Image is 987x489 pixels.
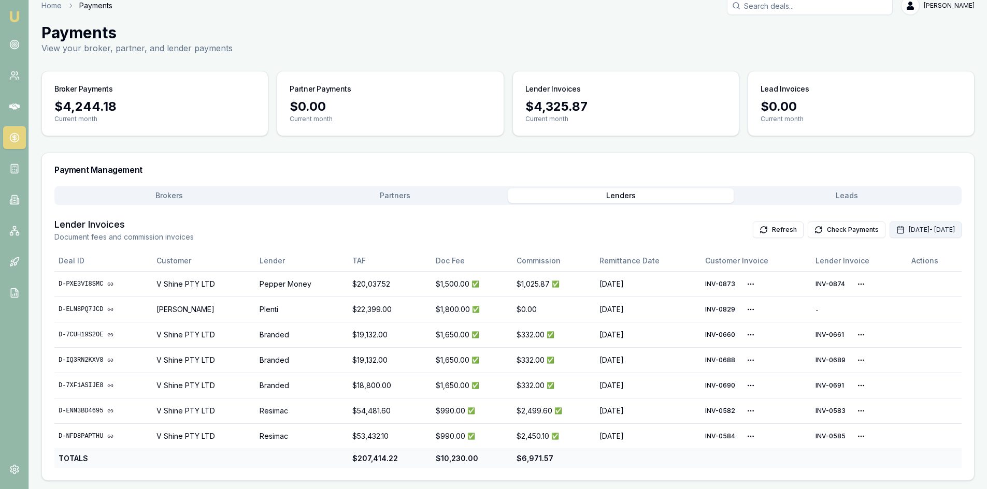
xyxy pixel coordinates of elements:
[436,330,508,340] div: $1,650.00
[54,250,152,271] th: Deal ID
[152,322,255,347] td: V Shine PTY LTD
[290,98,491,115] div: $0.00
[352,355,427,365] div: $19,132.00
[436,406,508,416] div: $990.00
[517,304,592,315] div: $0.00
[816,432,849,440] span: DB ID: cmfa9fj7j000d6bmuf08q4c0y Xero ID: 6adef7b3-b6e2-4427-8f73-fb1731eb7654
[41,42,233,54] p: View your broker, partner, and lender payments
[508,188,734,203] button: Lenders
[59,305,148,314] a: D-ELN8PQ7JCD
[152,423,255,449] td: V Shine PTY LTD
[348,250,432,271] th: TAF
[517,330,592,340] div: $332.00
[41,1,62,11] a: Home
[290,115,491,123] p: Current month
[436,355,508,365] div: $1,650.00
[59,331,148,339] a: D-7CUH19S2OE
[517,279,592,289] div: $1,025.87
[352,406,427,416] div: $54,481.60
[753,221,804,238] button: Refresh
[352,431,427,441] div: $53,432.10
[436,279,508,289] div: $1,500.00
[808,221,885,238] button: Check Payments
[472,305,480,314] span: Payment Received
[471,331,479,339] span: Payment Received
[471,356,479,364] span: Payment Received
[467,432,475,440] span: Payment Received
[255,297,348,322] td: Plenti
[517,380,592,391] div: $332.00
[352,279,427,289] div: $20,037.52
[705,356,738,364] span: DB ID: cmfnd1x7000al5us6m2pydc99 Xero ID: 087f0b00-ea32-43f9-a118-3dcc2c54d417
[761,84,809,94] h3: Lead Invoices
[595,398,701,423] td: [DATE]
[59,356,148,364] a: D-IQ3RN2KXV8
[436,304,508,315] div: $1,800.00
[525,115,726,123] p: Current month
[152,250,255,271] th: Customer
[54,232,194,242] p: Document fees and commission invoices
[816,356,849,364] span: DB ID: cmfnd1yll00ap5us68qzm5l3n Xero ID: a5dc8927-35bc-489f-af79-8aea50991509
[705,407,738,415] span: DB ID: cmfa9dltf00016bmuow0my793 Xero ID: 4ea597b7-d309-4550-8f8c-054f8d7231cf
[436,431,508,441] div: $990.00
[547,356,554,364] span: Payment Received
[734,188,960,203] button: Leads
[282,188,508,203] button: Partners
[551,432,559,440] span: Payment Received
[705,331,738,339] span: DB ID: cmfkf3b9w006puy6nitbtccg6 Xero ID: da0c945f-86b7-4aa2-b61e-6b70b00e030b
[816,306,819,314] span: -
[255,271,348,297] td: Pepper Money
[59,432,148,440] a: D-NFD8PAPTHU
[152,398,255,423] td: V Shine PTY LTD
[705,280,738,288] span: DB ID: cmgiwvpfe001i2edgwhl0ylxl Xero ID: 2ea9612d-0761-4001-abd2-e2eddc82796f
[705,381,738,390] span: DB ID: cmfnd3vhd00b25us614d7iis5 Xero ID: 4cf0ad97-ab5c-4f37-b878-6ffe0d7964ec
[816,381,849,390] span: DB ID: cmfnd3wx400b65us63bmq430a Xero ID: 28b3a3a2-4c1f-4572-839e-6630adeb806a
[547,331,554,339] span: Payment Received
[152,347,255,373] td: V Shine PTY LTD
[152,373,255,398] td: V Shine PTY LTD
[816,280,849,288] span: DB ID: cmgiwvrck001m2edgffkcy7h0 Xero ID: c215c3d5-6928-4294-b8ee-dfa146197230
[761,115,962,123] p: Current month
[255,347,348,373] td: Branded
[705,305,738,314] span: DB ID: cmge8q5z40001b87a2a5ijx7r Xero ID: b1e5a294-f0a7-48a7-b043-919f0ed90e06
[436,380,508,391] div: $1,650.00
[255,373,348,398] td: Branded
[255,423,348,449] td: Resimac
[595,250,701,271] th: Remittance Date
[352,330,427,340] div: $19,132.00
[595,322,701,347] td: [DATE]
[761,98,962,115] div: $0.00
[54,84,113,94] h3: Broker Payments
[517,431,592,441] div: $2,450.10
[517,355,592,365] div: $332.00
[59,453,148,464] div: TOTALS
[924,2,975,10] span: [PERSON_NAME]
[56,188,282,203] button: Brokers
[907,250,962,271] th: Actions
[890,221,962,238] button: [DATE]- [DATE]
[512,250,596,271] th: Commission
[525,98,726,115] div: $4,325.87
[432,250,512,271] th: Doc Fee
[705,432,738,440] span: DB ID: cmfa9fhar00096bmur8zxj27w Xero ID: 50d4584d-a319-4cb9-92dd-4118b0409e5c
[701,250,811,271] th: Customer Invoice
[41,23,233,42] h1: Payments
[471,280,479,288] span: Payment Received
[352,304,427,315] div: $22,399.00
[552,280,560,288] span: Payment Received
[595,297,701,322] td: [DATE]
[436,453,508,464] div: $10,230.00
[554,407,562,415] span: Payment Received
[54,115,255,123] p: Current month
[59,381,148,390] a: D-7XF1ASIJE8
[352,453,427,464] div: $207,414.22
[352,380,427,391] div: $18,800.00
[8,10,21,23] img: emu-icon-u.png
[467,407,475,415] span: Payment Received
[517,453,592,464] div: $6,971.57
[811,250,907,271] th: Lender Invoice
[79,1,112,11] span: Payments
[595,347,701,373] td: [DATE]
[816,331,849,339] span: DB ID: cmfkf3dcj006tuy6n1auhnbbs Xero ID: 5106094a-3f33-4375-af03-82fc6c0f5747
[471,381,479,390] span: Payment Received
